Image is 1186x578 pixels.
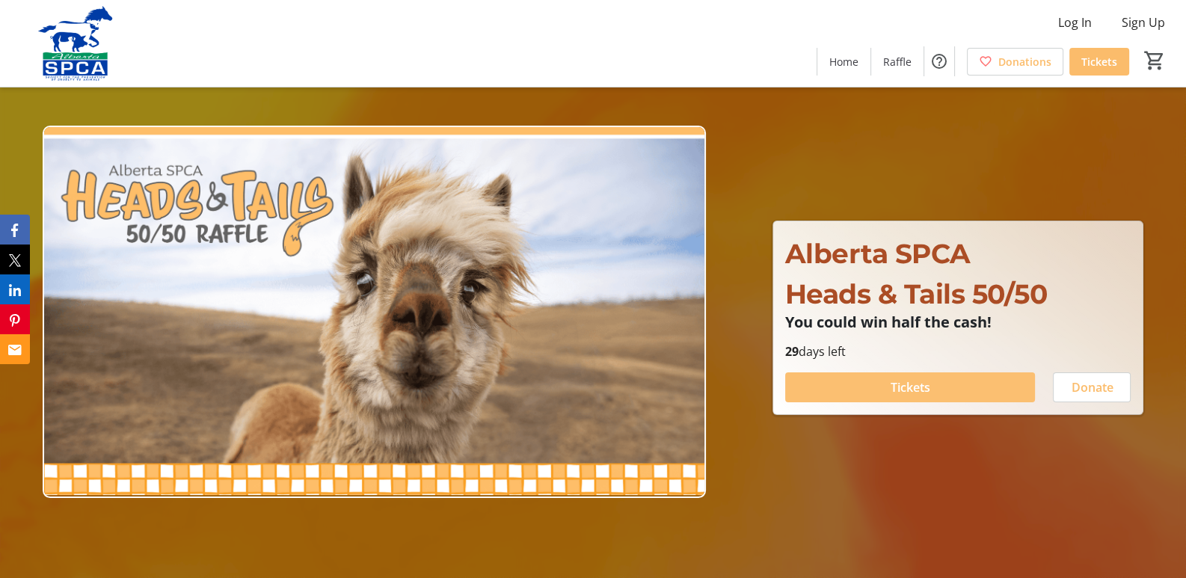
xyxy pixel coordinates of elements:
span: Sign Up [1122,13,1165,31]
span: Log In [1058,13,1092,31]
a: Donations [967,48,1063,76]
button: Donate [1053,372,1131,402]
span: Home [829,54,858,70]
button: Tickets [785,372,1036,402]
img: Campaign CTA Media Photo [43,126,706,499]
span: Raffle [883,54,912,70]
p: days left [785,342,1131,360]
span: 29 [785,343,799,360]
button: Help [924,46,954,76]
span: Donate [1071,378,1113,396]
a: Home [817,48,870,76]
span: Tickets [1081,54,1117,70]
span: Alberta SPCA [785,237,971,270]
span: Heads & Tails 50/50 [785,277,1048,310]
a: Tickets [1069,48,1129,76]
span: Tickets [891,378,930,396]
button: Log In [1046,10,1104,34]
p: You could win half the cash! [785,314,1131,330]
button: Cart [1141,47,1168,74]
span: Donations [998,54,1051,70]
a: Raffle [871,48,924,76]
img: Alberta SPCA's Logo [9,6,142,81]
button: Sign Up [1110,10,1177,34]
